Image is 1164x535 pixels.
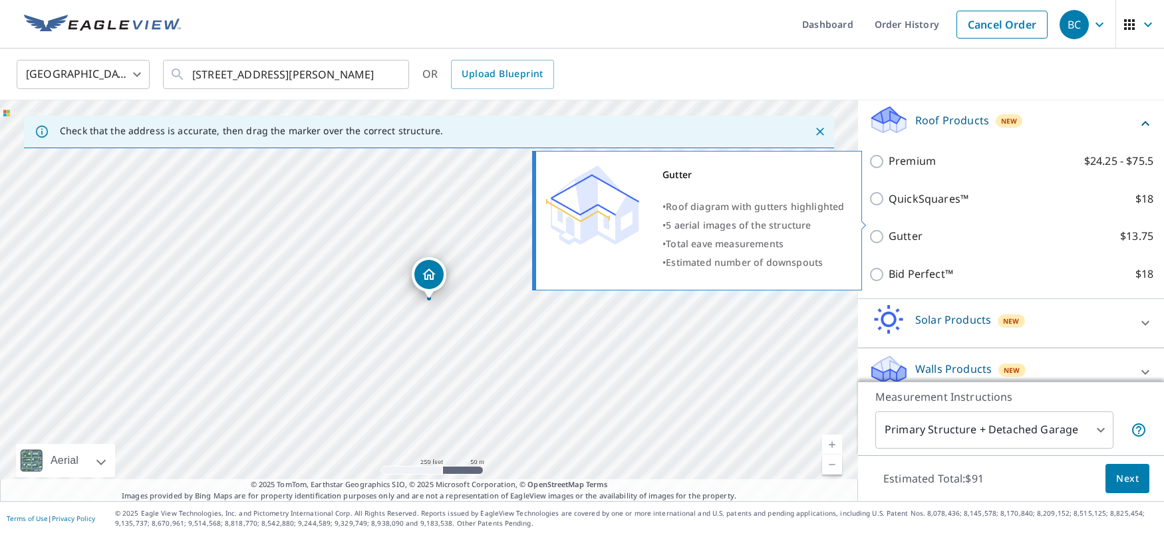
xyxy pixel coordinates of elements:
div: Gutter [662,165,845,184]
div: Aerial [47,444,82,477]
div: Roof ProductsNew [869,104,1153,142]
p: | [7,514,95,522]
button: Next [1105,464,1149,494]
a: Current Level 17, Zoom Out [822,455,842,475]
div: Dropped pin, building 1, Residential property, 70367 Nicolai Rd Rainier, OR 97048 [412,257,446,298]
span: New [1001,116,1018,126]
p: Check that the address is accurate, then drag the marker over the correct structure. [60,125,443,137]
div: • [662,197,845,216]
a: OpenStreetMap [527,479,583,489]
p: Estimated Total: $91 [873,464,994,493]
span: Estimated number of downspouts [666,256,823,268]
div: Aerial [16,444,115,477]
a: Upload Blueprint [451,60,553,89]
span: New [1004,365,1020,375]
p: Walls Products [915,361,992,377]
p: Premium [889,153,936,169]
div: • [662,216,845,235]
div: [GEOGRAPHIC_DATA] [17,56,150,93]
div: • [662,235,845,253]
span: Your report will include the primary structure and a detached garage if one exists. [1131,422,1147,438]
span: 5 aerial images of the structure [666,219,811,231]
a: Terms of Use [7,514,48,523]
a: Cancel Order [956,11,1048,39]
p: $24.25 - $75.5 [1084,153,1153,169]
p: Solar Products [915,312,991,328]
input: Search by address or latitude-longitude [192,56,382,93]
p: Measurement Instructions [875,389,1147,405]
p: $13.75 [1120,228,1153,245]
a: Terms [586,479,608,489]
span: New [1003,316,1020,326]
img: EV Logo [24,15,181,35]
div: • [662,253,845,272]
p: $18 [1135,266,1153,282]
img: Premium [546,165,639,245]
span: Upload Blueprint [462,66,543,82]
p: Roof Products [915,112,989,128]
span: Roof diagram with gutters highlighted [666,200,844,213]
div: Solar ProductsNew [869,304,1153,342]
p: QuickSquares™ [889,191,968,207]
p: $18 [1135,191,1153,207]
button: Close [811,123,829,140]
div: Walls ProductsNew [869,354,1153,391]
div: OR [422,60,554,89]
a: Privacy Policy [52,514,95,523]
div: BC [1060,10,1089,39]
span: Total eave measurements [666,237,784,250]
span: Next [1116,471,1139,487]
p: © 2025 Eagle View Technologies, Inc. and Pictometry International Corp. All Rights Reserved. Repo... [115,508,1157,528]
div: Primary Structure + Detached Garage [875,411,1113,449]
a: Current Level 17, Zoom In [822,435,842,455]
p: Bid Perfect™ [889,266,953,282]
p: Gutter [889,228,923,245]
span: © 2025 TomTom, Earthstar Geographics SIO, © 2025 Microsoft Corporation, © [251,479,608,490]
